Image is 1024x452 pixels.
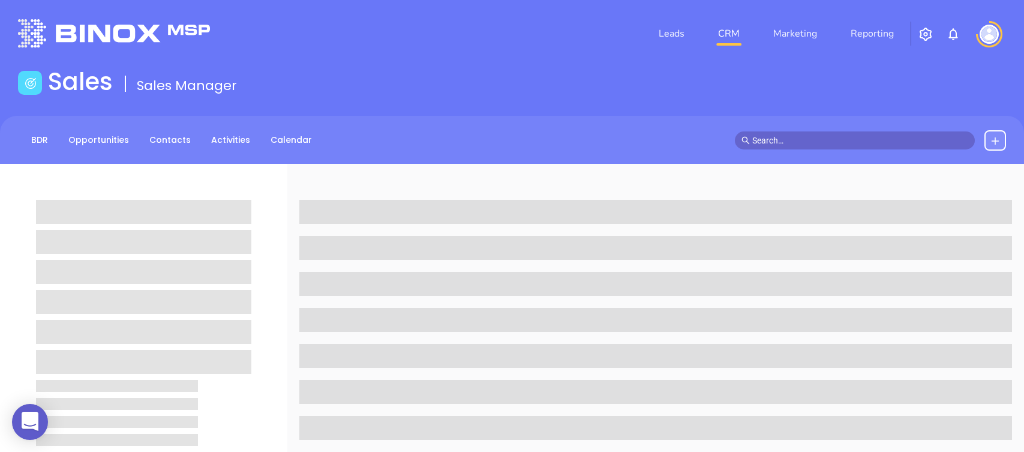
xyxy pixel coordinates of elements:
[48,67,113,96] h1: Sales
[713,22,744,46] a: CRM
[980,25,999,44] img: user
[263,130,319,150] a: Calendar
[137,76,237,95] span: Sales Manager
[204,130,257,150] a: Activities
[741,136,750,145] span: search
[18,19,210,47] img: logo
[61,130,136,150] a: Opportunities
[946,27,960,41] img: iconNotification
[752,134,968,147] input: Search…
[918,27,933,41] img: iconSetting
[24,130,55,150] a: BDR
[768,22,822,46] a: Marketing
[654,22,689,46] a: Leads
[142,130,198,150] a: Contacts
[846,22,899,46] a: Reporting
